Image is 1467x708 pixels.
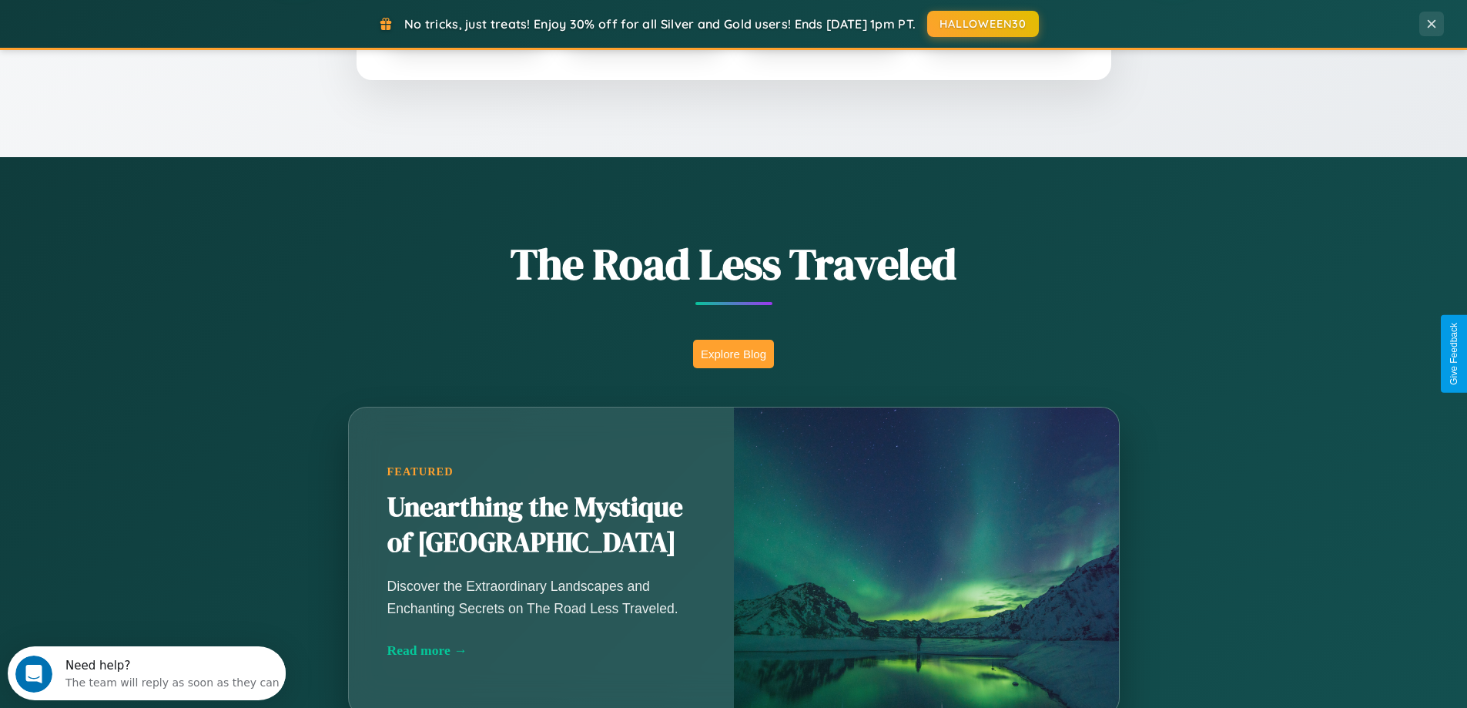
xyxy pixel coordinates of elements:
iframe: Intercom live chat [15,656,52,693]
div: Open Intercom Messenger [6,6,286,49]
iframe: Intercom live chat discovery launcher [8,646,286,700]
div: The team will reply as soon as they can [58,25,272,42]
h1: The Road Less Traveled [272,234,1196,294]
div: Give Feedback [1449,323,1459,385]
button: Explore Blog [693,340,774,368]
div: Featured [387,465,695,478]
span: No tricks, just treats! Enjoy 30% off for all Silver and Gold users! Ends [DATE] 1pm PT. [404,16,916,32]
p: Discover the Extraordinary Landscapes and Enchanting Secrets on The Road Less Traveled. [387,575,695,619]
button: HALLOWEEN30 [927,11,1039,37]
div: Need help? [58,13,272,25]
div: Read more → [387,643,695,659]
h2: Unearthing the Mystique of [GEOGRAPHIC_DATA] [387,490,695,561]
